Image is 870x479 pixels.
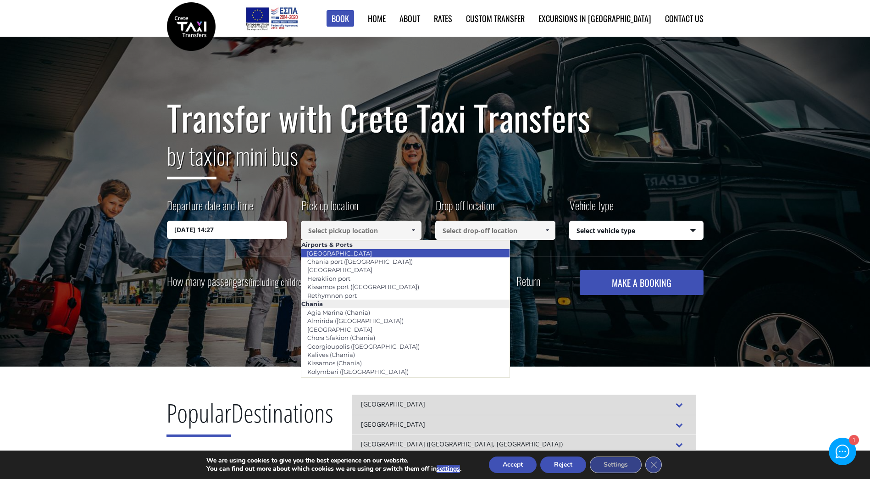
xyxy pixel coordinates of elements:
a: Chania port ([GEOGRAPHIC_DATA]) [301,255,419,268]
button: Reject [540,457,586,473]
a: [GEOGRAPHIC_DATA] [301,247,378,260]
div: 1 [849,435,859,445]
label: Drop off location [435,197,494,221]
button: settings [437,465,460,473]
a: Rethymnon port [301,289,363,302]
a: Kolymbari ([GEOGRAPHIC_DATA]) [301,365,415,378]
button: MAKE A BOOKING [580,270,703,295]
label: Vehicle type [569,197,614,221]
h2: or mini bus [167,137,704,186]
button: Accept [489,457,537,473]
a: Heraklion port [301,272,356,285]
a: About [399,12,420,24]
a: Rates [434,12,452,24]
a: Agia Marina (Chania) [301,306,376,319]
div: [GEOGRAPHIC_DATA] [352,415,696,435]
a: Excursions in [GEOGRAPHIC_DATA] [538,12,651,24]
div: [GEOGRAPHIC_DATA] [352,395,696,415]
a: Show All Items [405,221,421,240]
a: [GEOGRAPHIC_DATA] [301,323,378,336]
input: Select pickup location [301,221,421,240]
a: Show All Items [540,221,555,240]
button: Settings [590,457,642,473]
input: Select drop-off location [435,221,556,240]
a: Contact us [665,12,704,24]
span: Popular [166,395,231,437]
h2: Destinations [166,395,333,444]
p: We are using cookies to give you the best experience on our website. [206,457,461,465]
li: Airports & Ports [301,240,510,249]
a: Home [368,12,386,24]
span: Select vehicle type [570,221,703,240]
button: Close GDPR Cookie Banner [645,457,662,473]
a: Book [327,10,354,27]
li: Chania [301,300,510,308]
img: e-bannersEUERDF180X90.jpg [244,5,299,32]
a: Almirida ([GEOGRAPHIC_DATA]) [301,314,410,327]
div: [GEOGRAPHIC_DATA] ([GEOGRAPHIC_DATA], [GEOGRAPHIC_DATA]) [352,434,696,455]
a: [GEOGRAPHIC_DATA] [301,263,378,276]
span: by taxi [167,138,216,179]
label: Return [516,275,540,287]
label: How many passengers ? [167,270,313,293]
img: Crete Taxi Transfers | Safe Taxi Transfer Services from to Heraklion Airport, Chania Airport, Ret... [167,2,216,51]
a: Kalives (Chania) [301,348,361,361]
h1: Transfer with Crete Taxi Transfers [167,98,704,137]
a: Custom Transfer [466,12,525,24]
a: Chora Sfakion (Chania) [301,331,381,344]
small: (including children) [249,275,308,289]
p: You can find out more about which cookies we are using or switch them off in . [206,465,461,473]
a: Georgioupolis ([GEOGRAPHIC_DATA]) [301,340,426,353]
label: Departure date and time [167,197,253,221]
a: Crete Taxi Transfers | Safe Taxi Transfer Services from to Heraklion Airport, Chania Airport, Ret... [167,21,216,30]
a: Kissamos (Chania) [301,356,368,369]
a: Kissamos port ([GEOGRAPHIC_DATA]) [301,280,425,293]
label: Pick up location [301,197,358,221]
